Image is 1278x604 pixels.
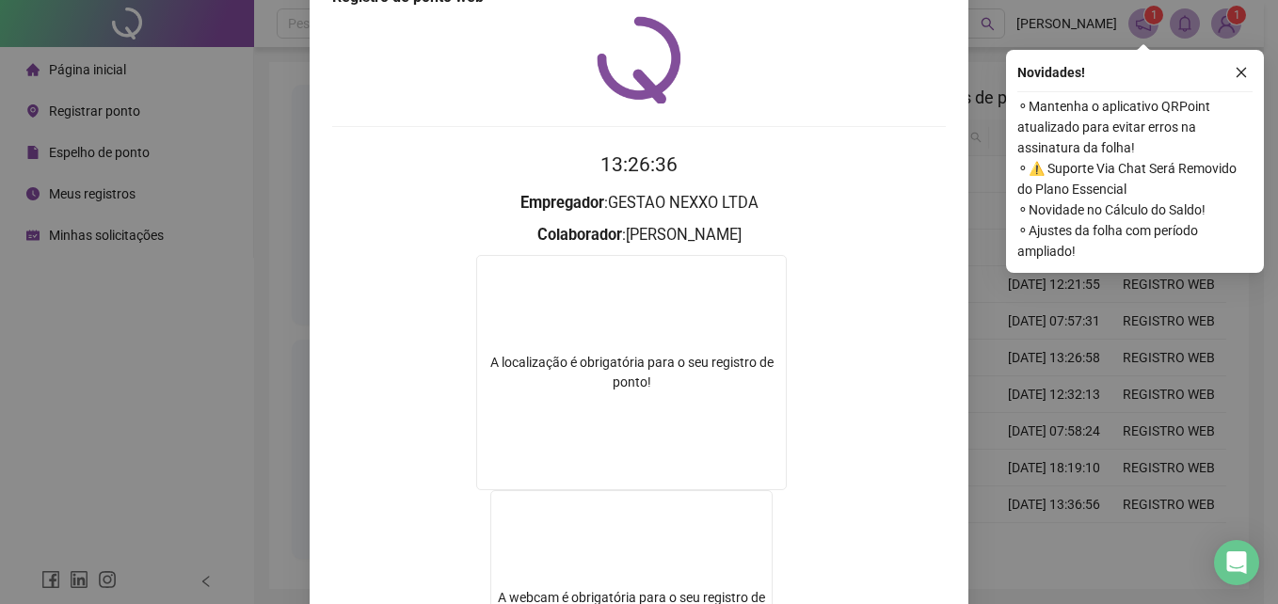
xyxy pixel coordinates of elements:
[1017,199,1253,220] span: ⚬ Novidade no Cálculo do Saldo!
[537,226,622,244] strong: Colaborador
[597,16,681,103] img: QRPoint
[1017,96,1253,158] span: ⚬ Mantenha o aplicativo QRPoint atualizado para evitar erros na assinatura da folha!
[1214,540,1259,585] div: Open Intercom Messenger
[1017,220,1253,262] span: ⚬ Ajustes da folha com período ampliado!
[332,223,946,247] h3: : [PERSON_NAME]
[1017,158,1253,199] span: ⚬ ⚠️ Suporte Via Chat Será Removido do Plano Essencial
[600,153,678,176] time: 13:26:36
[477,353,786,392] div: A localização é obrigatória para o seu registro de ponto!
[332,191,946,215] h3: : GESTAO NEXXO LTDA
[1017,62,1085,83] span: Novidades !
[1235,66,1248,79] span: close
[520,194,604,212] strong: Empregador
